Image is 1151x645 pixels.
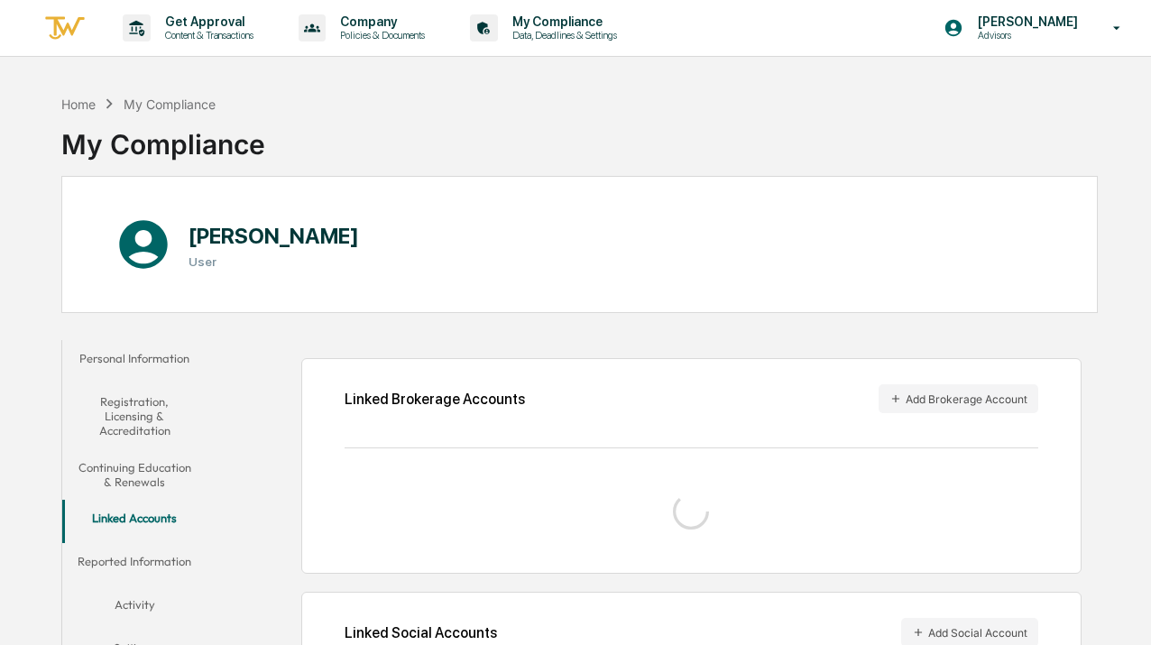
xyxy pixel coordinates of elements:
[62,500,207,543] button: Linked Accounts
[62,586,207,630] button: Activity
[963,14,1087,29] p: [PERSON_NAME]
[326,29,434,41] p: Policies & Documents
[61,114,265,161] div: My Compliance
[43,14,87,43] img: logo
[498,29,626,41] p: Data, Deadlines & Settings
[498,14,626,29] p: My Compliance
[151,14,262,29] p: Get Approval
[963,29,1087,41] p: Advisors
[151,29,262,41] p: Content & Transactions
[61,97,96,112] div: Home
[62,543,207,586] button: Reported Information
[62,383,207,449] button: Registration, Licensing & Accreditation
[189,254,359,269] h3: User
[62,340,207,383] button: Personal Information
[62,449,207,501] button: Continuing Education & Renewals
[345,391,525,408] div: Linked Brokerage Accounts
[124,97,216,112] div: My Compliance
[189,223,359,249] h1: [PERSON_NAME]
[326,14,434,29] p: Company
[879,384,1038,413] button: Add Brokerage Account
